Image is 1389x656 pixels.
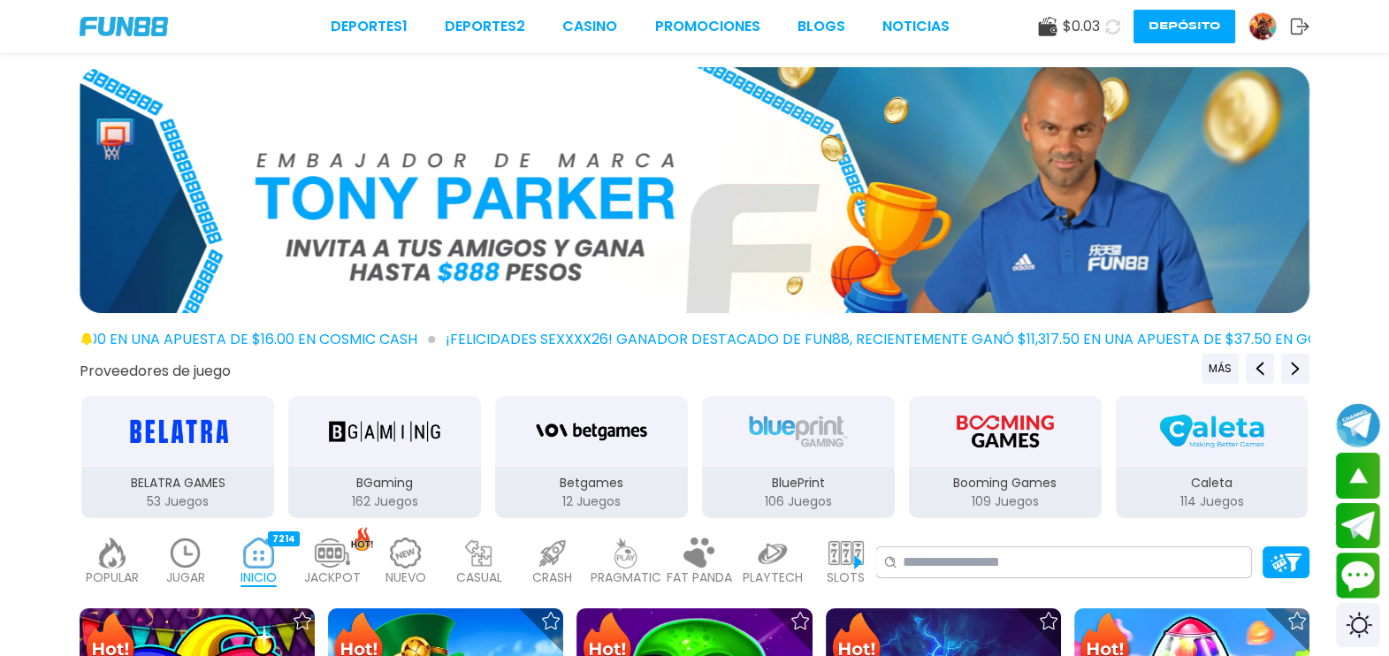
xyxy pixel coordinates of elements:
p: 53 Juegos [81,492,274,511]
p: 109 Juegos [909,492,1102,511]
img: pragmatic_light.webp [608,538,644,568]
p: CRASH [532,568,572,587]
button: Proveedores de juego [80,362,231,380]
img: recent_light.webp [168,538,203,568]
a: BLOGS [798,16,845,37]
a: Avatar [1248,12,1290,41]
button: Booming Games [902,394,1109,520]
p: POPULAR [86,568,139,587]
img: Booming Games [950,407,1061,456]
button: Join telegram channel [1336,402,1380,448]
img: new_light.webp [388,538,424,568]
button: Previous providers [1246,354,1274,384]
p: SLOTS [827,568,865,587]
p: INICIO [240,568,277,587]
p: JUGAR [166,568,205,587]
img: Bono Referencia [80,67,1309,313]
p: Booming Games [909,474,1102,492]
p: JACKPOT [304,568,361,587]
img: playtech_light.webp [755,538,790,568]
img: Caleta [1156,407,1267,456]
a: Promociones [655,16,760,37]
p: BGaming [288,474,481,492]
p: NUEVO [385,568,426,587]
p: Caleta [1116,474,1309,492]
button: BGaming [281,394,488,520]
span: $ 0.03 [1063,16,1100,37]
button: Betgames [488,394,695,520]
a: Deportes2 [445,16,525,37]
img: BGaming [329,407,440,456]
button: Join telegram [1336,503,1380,549]
img: crash_light.webp [535,538,570,568]
img: fat_panda_light.webp [682,538,717,568]
img: slots_light.webp [828,538,864,568]
img: Avatar [1249,13,1276,40]
button: Depósito [1133,10,1235,43]
a: CASINO [562,16,617,37]
p: PRAGMATIC [591,568,661,587]
img: BluePrint [743,407,854,456]
img: Platform Filter [1271,553,1301,572]
img: home_active.webp [241,538,277,568]
img: Betgames [536,407,647,456]
p: FAT PANDA [667,568,732,587]
p: BluePrint [702,474,895,492]
button: Contact customer service [1336,553,1380,599]
p: 12 Juegos [495,492,688,511]
img: BELATRA GAMES [122,407,233,456]
img: hot [351,527,373,551]
button: BluePrint [695,394,902,520]
button: Next providers [1281,354,1309,384]
p: PLAYTECH [743,568,803,587]
p: 162 Juegos [288,492,481,511]
p: CASUAL [456,568,502,587]
button: BELATRA GAMES [74,394,281,520]
img: jackpot_light.webp [315,538,350,568]
img: popular_light.webp [95,538,130,568]
a: Deportes1 [331,16,408,37]
button: Caleta [1109,394,1316,520]
button: Previous providers [1202,354,1239,384]
a: NOTICIAS [882,16,950,37]
div: 7214 [268,531,300,546]
p: Betgames [495,474,688,492]
button: scroll up [1336,453,1380,499]
p: 106 Juegos [702,492,895,511]
p: 114 Juegos [1116,492,1309,511]
img: casual_light.webp [462,538,497,568]
img: Company Logo [80,17,168,36]
div: Switch theme [1336,603,1380,647]
p: BELATRA GAMES [81,474,274,492]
